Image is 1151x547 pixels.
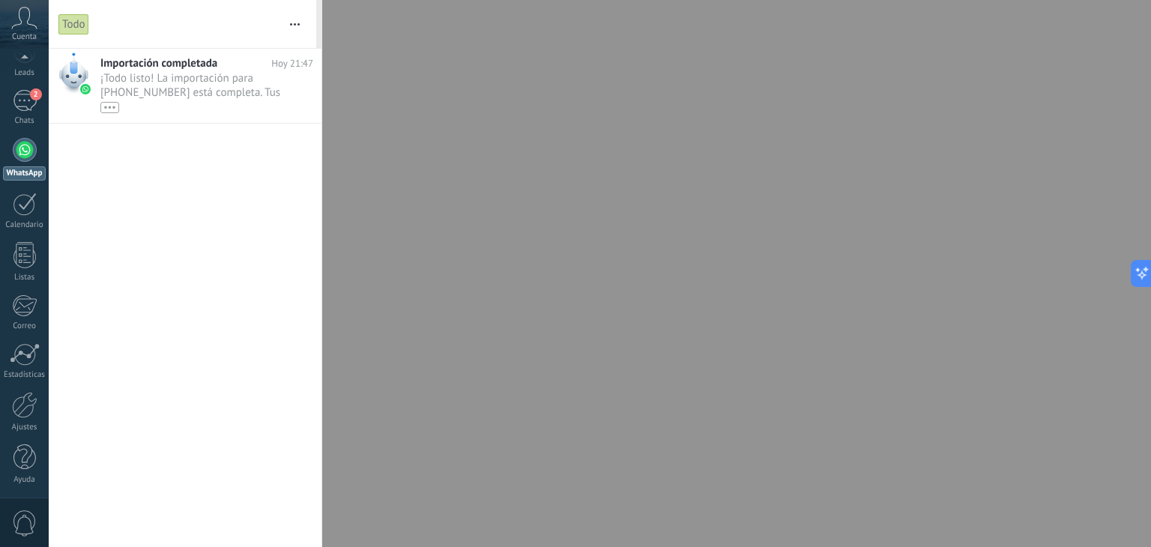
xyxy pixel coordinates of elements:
span: Cuenta [12,32,37,42]
div: Ajustes [3,423,46,432]
div: Listas [3,273,46,282]
div: Estadísticas [3,370,46,380]
span: 2 [30,88,42,100]
div: ••• [100,102,119,113]
div: Todo [58,13,89,35]
div: Chats [3,116,46,126]
img: waba.svg [80,84,91,94]
div: WhatsApp [3,166,46,181]
div: Ayuda [3,475,46,485]
div: Correo [3,321,46,331]
span: Hoy 21:47 [271,56,313,70]
div: Leads [3,68,46,78]
span: Importación completada [100,56,217,70]
div: Calendario [3,220,46,230]
span: ¡Todo listo! La importación para [PHONE_NUMBER] está completa. Tus datos de WhatsApp están listos... [100,71,285,113]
